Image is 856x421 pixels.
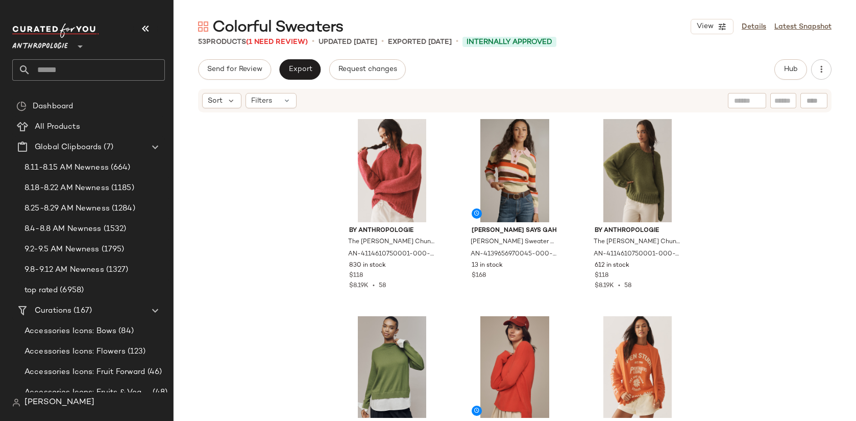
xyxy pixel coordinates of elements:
[109,162,131,174] span: (664)
[774,59,807,80] button: Hub
[116,325,134,337] span: (84)
[198,38,206,46] span: 53
[212,17,343,38] span: Colorful Sweaters
[614,283,624,289] span: •
[102,223,127,235] span: (1532)
[341,119,444,222] img: 4114610750001_062_b
[145,366,162,378] span: (46)
[126,346,146,358] span: (123)
[774,21,831,32] a: Latest Snapshot
[348,250,434,259] span: AN-4114610750001-000-062
[349,271,363,280] span: $118
[595,261,629,270] span: 612 in stock
[379,283,386,289] span: 58
[25,203,110,215] span: 8.25-8.29 AM Newness
[198,59,271,80] button: Send for Review
[25,223,102,235] span: 8.4-8.8 AM Newness
[463,119,566,222] img: 4139656970045_095_b
[471,238,557,247] span: [PERSON_NAME] Sweater by [PERSON_NAME] Says Gah, Women's, Size: XL/2XL, Polyester/Nylon/Wool at A...
[338,65,397,74] span: Request changes
[369,283,379,289] span: •
[12,399,20,407] img: svg%3e
[472,226,558,236] span: [PERSON_NAME] Says Gah
[198,37,308,48] div: Products
[691,19,733,34] button: View
[33,101,73,112] span: Dashboard
[25,285,58,296] span: top rated
[246,38,308,46] span: (1 Need Review)
[624,283,631,289] span: 58
[25,325,116,337] span: Accessories Icons: Bows
[595,226,681,236] span: By Anthropologie
[472,271,486,280] span: $168
[595,271,608,280] span: $118
[151,387,167,399] span: (48)
[742,21,766,32] a: Details
[109,182,134,194] span: (1185)
[784,65,798,74] span: Hub
[341,316,444,419] img: 4139954760053_038_b
[472,261,503,270] span: 13 in stock
[208,96,223,106] span: Sort
[456,36,458,48] span: •
[35,305,71,317] span: Curations
[207,65,262,74] span: Send for Review
[35,142,102,153] span: Global Clipboards
[25,366,145,378] span: Accessories Icons: Fruit Forward
[279,59,321,80] button: Export
[463,316,566,419] img: 4114086690209_060_b
[696,22,714,31] span: View
[58,285,84,296] span: (6958)
[467,37,552,48] span: Internally Approved
[329,59,406,80] button: Request changes
[586,316,689,419] img: 4114556770051_089_b
[349,226,435,236] span: By Anthropologie
[16,101,27,111] img: svg%3e
[586,119,689,222] img: 4114610750001_230_b
[25,346,126,358] span: Accessories Icons: Flowers
[349,283,369,289] span: $8.19K
[388,37,452,48] p: Exported [DATE]
[104,264,129,276] span: (1327)
[12,24,99,38] img: cfy_white_logo.C9jOOHJF.svg
[288,65,312,74] span: Export
[12,35,68,53] span: Anthropologie
[110,203,135,215] span: (1284)
[25,182,109,194] span: 8.18-8.22 AM Newness
[251,96,272,106] span: Filters
[35,121,80,133] span: All Products
[349,261,386,270] span: 830 in stock
[25,396,94,409] span: [PERSON_NAME]
[381,36,384,48] span: •
[25,387,151,399] span: Accessories Icons: Fruits & Veggies
[25,244,100,255] span: 9.2-9.5 AM Newness
[71,305,92,317] span: (167)
[312,36,314,48] span: •
[595,283,614,289] span: $8.19K
[25,162,109,174] span: 8.11-8.15 AM Newness
[348,238,434,247] span: The [PERSON_NAME] Chunky Crew-Neck Sweater by Anthropologie in Pink, Women's, Size: Small, Polyes...
[25,264,104,276] span: 9.8-9.12 AM Newness
[594,238,680,247] span: The [PERSON_NAME] Chunky Crew-Neck Sweater by Anthropologie in Green, Women's, Size: Medium, Poly...
[471,250,557,259] span: AN-4139656970045-000-095
[102,142,113,153] span: (7)
[100,244,125,255] span: (1795)
[198,21,208,32] img: svg%3e
[319,37,377,48] p: updated [DATE]
[594,250,680,259] span: AN-4114610750001-000-230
